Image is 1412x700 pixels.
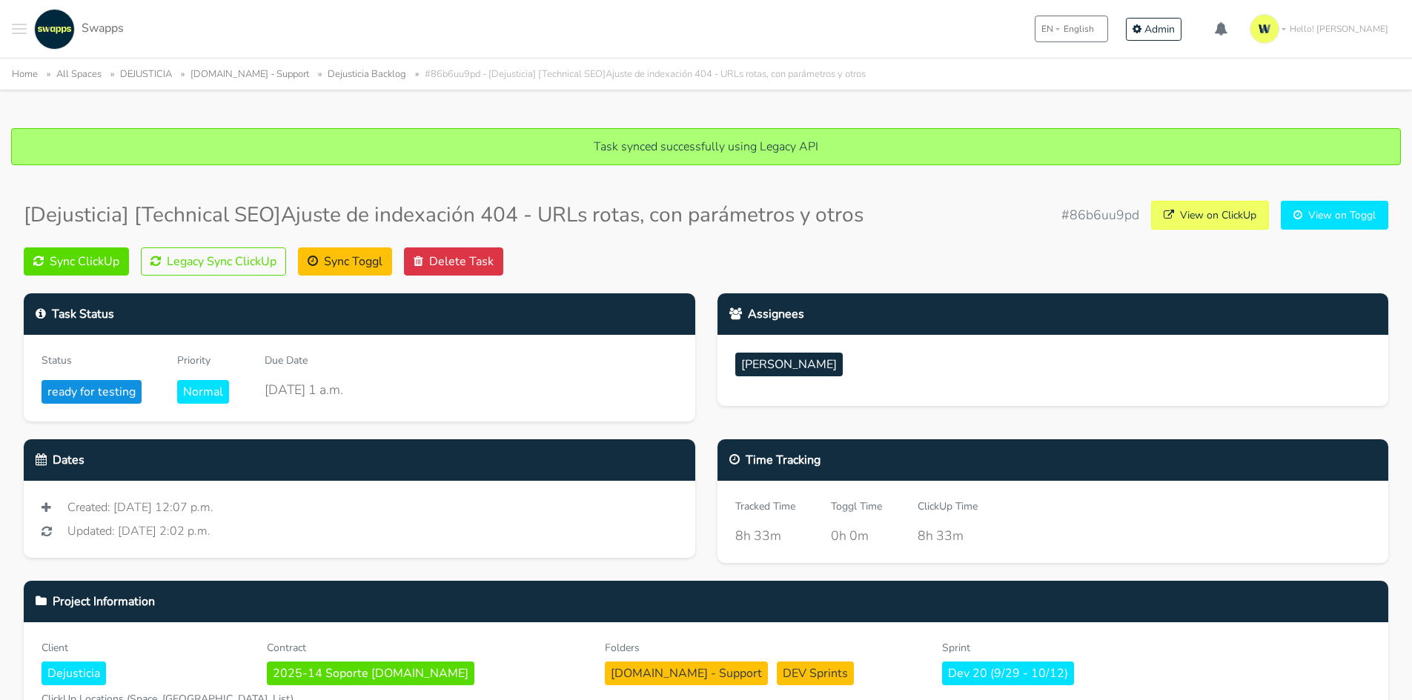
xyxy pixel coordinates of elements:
div: Client [42,640,245,656]
div: 8h 33m [918,526,978,545]
h3: [Dejusticia] [Technical SEO]Ajuste de indexación 404 - URLs rotas, con parámetros y otros [24,203,864,228]
span: Hello! [PERSON_NAME] [1290,22,1388,36]
button: Toggle navigation menu [12,9,27,50]
a: [PERSON_NAME] [735,353,849,382]
button: Delete Task [404,247,503,276]
span: Updated: [DATE] 2:02 p.m. [67,522,211,540]
div: Task Status [24,293,695,335]
a: View on Toggl [1281,201,1388,230]
span: Swapps [82,20,124,36]
a: DEJUSTICIA [120,67,172,81]
a: [DOMAIN_NAME] - Support [190,67,309,81]
span: English [1064,22,1094,36]
p: Task synced successfully using Legacy API [27,138,1385,156]
a: View on ClickUp [1151,201,1269,230]
a: DEV Sprints [777,664,860,681]
div: Tracked Time [735,499,795,514]
div: ClickUp Time [918,499,978,514]
div: Status [42,353,142,368]
div: Sprint [942,640,1258,656]
a: Dejusticia [42,664,112,681]
li: #86b6uu9pd - [Dejusticia] [Technical SEO]Ajuste de indexación 404 - URLs rotas, con parámetros y ... [409,66,866,83]
span: DEV Sprints [777,661,854,685]
div: Due Date [265,353,343,368]
button: Sync ClickUp [24,247,129,276]
span: [DOMAIN_NAME] - Support [605,661,768,685]
span: Dev 20 (9/29 - 10/12) [942,661,1074,685]
div: Contract [267,640,583,656]
a: Hello! [PERSON_NAME] [1244,8,1400,50]
a: [DOMAIN_NAME] - Support [605,664,777,681]
div: 0h 0m [831,526,882,545]
img: swapps-linkedin-v2.jpg [34,9,75,50]
div: 8h 33m [735,526,795,545]
div: Dates [24,439,695,481]
a: Dev 20 (9/29 - 10/12) [942,664,1080,681]
div: Assignees [717,293,1389,335]
span: Normal [177,380,229,404]
a: Admin [1126,18,1181,41]
span: [PERSON_NAME] [735,353,843,376]
span: ready for testing [42,380,142,404]
span: Dejusticia [42,661,106,685]
img: isotipo-3-3e143c57.png [1250,14,1279,44]
a: Home [12,67,38,81]
div: Time Tracking [717,439,1389,481]
span: 2025-14 Soporte [DOMAIN_NAME] [267,661,474,685]
button: ENEnglish [1035,16,1108,42]
div: Project Information [24,581,1388,622]
button: Sync Toggl [298,247,392,276]
a: Swapps [30,9,124,50]
div: [DATE] 1 a.m. [265,380,343,399]
span: #86b6uu9pd [1061,205,1139,224]
div: Priority [177,353,229,368]
a: All Spaces [56,67,102,81]
div: Toggl Time [831,499,882,514]
span: Created: [DATE] 12:07 p.m. [67,499,213,516]
div: Folders [605,640,921,656]
a: 2025-14 Soporte [DOMAIN_NAME] [267,664,480,681]
a: Dejusticia Backlog [328,67,406,81]
button: Legacy Sync ClickUp [141,247,286,276]
span: Admin [1144,22,1175,36]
